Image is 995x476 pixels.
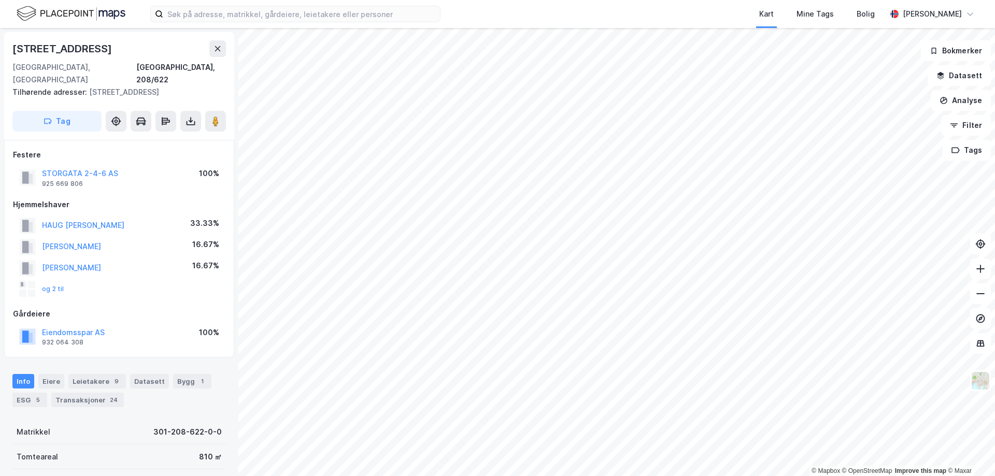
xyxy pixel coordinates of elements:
div: Tomteareal [17,451,58,463]
div: 1 [197,376,207,386]
a: Mapbox [812,467,840,474]
div: [GEOGRAPHIC_DATA], [GEOGRAPHIC_DATA] [12,61,136,86]
div: Matrikkel [17,426,50,438]
div: [PERSON_NAME] [903,8,962,20]
button: Filter [941,115,991,136]
div: 100% [199,167,219,180]
div: Kontrollprogram for chat [943,426,995,476]
div: [STREET_ADDRESS] [12,40,114,57]
div: [STREET_ADDRESS] [12,86,218,98]
a: OpenStreetMap [842,467,892,474]
div: Mine Tags [797,8,834,20]
div: Bolig [857,8,875,20]
button: Tags [943,140,991,161]
div: 100% [199,326,219,339]
img: Z [971,371,990,391]
div: Transaksjoner [51,393,124,407]
span: Tilhørende adresser: [12,88,89,96]
div: 925 669 806 [42,180,83,188]
div: Festere [13,149,225,161]
div: Leietakere [68,374,126,388]
button: Tag [12,111,102,132]
div: 16.67% [192,238,219,251]
a: Improve this map [895,467,946,474]
button: Datasett [928,65,991,86]
img: logo.f888ab2527a4732fd821a326f86c7f29.svg [17,5,125,23]
div: Kart [759,8,774,20]
div: 9 [111,376,122,386]
button: Analyse [931,90,991,111]
div: 16.67% [192,259,219,272]
div: Bygg [173,374,211,388]
div: Eiere [38,374,64,388]
div: 810 ㎡ [199,451,222,463]
div: Gårdeiere [13,308,225,320]
div: Info [12,374,34,388]
div: 33.33% [190,217,219,229]
div: ESG [12,393,47,407]
div: [GEOGRAPHIC_DATA], 208/622 [136,61,226,86]
input: Søk på adresse, matrikkel, gårdeiere, leietakere eller personer [163,6,440,22]
div: 24 [108,395,120,405]
div: 301-208-622-0-0 [153,426,222,438]
iframe: Chat Widget [943,426,995,476]
div: Hjemmelshaver [13,198,225,211]
div: Datasett [130,374,169,388]
button: Bokmerker [921,40,991,61]
div: 932 064 308 [42,338,83,347]
div: 5 [33,395,43,405]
